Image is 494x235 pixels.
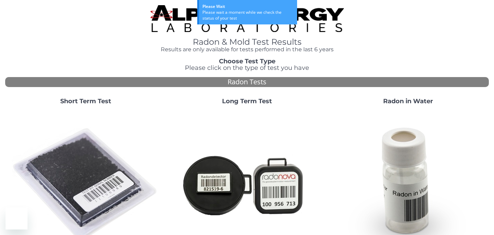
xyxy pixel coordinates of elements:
[185,64,309,72] span: Please click on the type of test you have
[6,207,28,229] iframe: Button to launch messaging window
[150,5,344,32] img: TightCrop.jpg
[5,77,489,87] div: Radon Tests
[60,97,111,105] strong: Short Term Test
[150,38,344,46] h1: Radon & Mold Test Results
[383,97,433,105] strong: Radon in Water
[150,46,344,53] h4: Results are only available for tests performed in the last 6 years
[219,57,275,65] strong: Choose Test Type
[202,3,294,9] div: Please Wait
[202,9,294,21] div: Please wait a moment while we check the status of your test
[222,97,272,105] strong: Long Term Test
